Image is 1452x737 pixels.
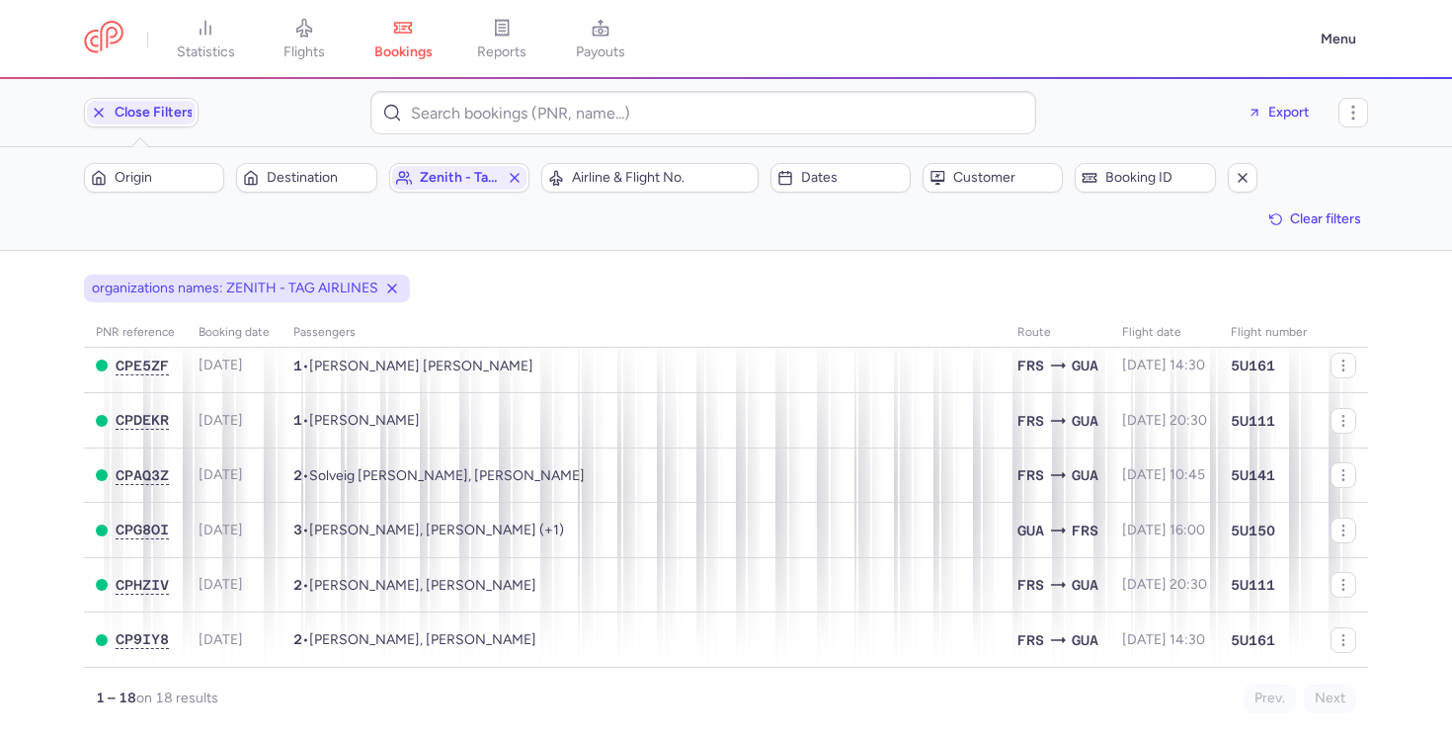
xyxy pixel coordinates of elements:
a: payouts [551,18,650,61]
span: [DATE] 14:30 [1122,631,1205,648]
th: flight date [1110,318,1219,348]
span: Booking ID [1105,170,1208,186]
span: La Aurora, Guatemala City, Guatemala [1072,574,1098,596]
span: [DATE] [199,357,243,373]
th: Route [1006,318,1110,348]
button: CPAQ3Z [116,467,169,484]
th: Booking date [187,318,282,348]
button: Next [1304,684,1356,713]
a: statistics [156,18,255,61]
span: • [293,358,533,374]
span: 5U141 [1231,465,1275,485]
span: 5U161 [1231,356,1275,375]
span: [DATE] 20:30 [1122,412,1207,429]
span: [DATE] [199,412,243,429]
span: payouts [576,43,625,61]
span: 2 [293,577,302,593]
span: CPE5ZF [116,358,169,373]
button: Booking ID [1075,163,1215,193]
button: Prev. [1244,684,1296,713]
span: La Aurora, Guatemala City, Guatemala [1017,520,1044,541]
span: statistics [177,43,235,61]
span: Export [1268,105,1309,120]
a: flights [255,18,354,61]
button: Origin [84,163,224,193]
span: Santa Elena, Flores, Guatemala [1017,410,1044,432]
button: Airline & Flight No. [541,163,759,193]
span: CPHZIV [116,577,169,593]
span: • [293,412,420,429]
span: 2 [293,467,302,483]
span: CPG8OI [116,522,169,537]
span: [DATE] [199,466,243,483]
span: [DATE] 20:30 [1122,576,1207,593]
span: La Aurora, Guatemala City, Guatemala [1072,464,1098,486]
button: Close filters [84,98,199,127]
button: Destination [236,163,376,193]
th: PNR reference [84,318,187,348]
span: flights [283,43,325,61]
span: Rolf HEMPELT, Edeltraud RUTTKOWSKI [309,631,536,648]
strong: 1 – 18 [96,690,136,706]
span: Santa Elena, Flores, Guatemala [1017,355,1044,376]
span: [DATE] 16:00 [1122,522,1205,538]
span: Thomas BASILLAIS [309,412,420,429]
span: • [293,467,585,484]
button: Dates [770,163,911,193]
button: Customer [923,163,1063,193]
span: 5U150 [1231,521,1275,540]
input: Search bookings (PNR, name...) [370,91,1036,134]
span: Santa Elena, Flores, Guatemala [1017,574,1044,596]
span: [DATE] [199,576,243,593]
span: [DATE] 14:30 [1122,357,1205,373]
span: La Aurora, Guatemala City, Guatemala [1072,629,1098,651]
th: Flight number [1219,318,1319,348]
th: Passengers [282,318,1006,348]
button: CP9IY8 [116,631,169,648]
span: • [293,577,536,594]
button: zenith - tag airlines [389,163,529,193]
span: 5U161 [1231,630,1275,650]
span: Santa Elena, Flores, Guatemala [1072,520,1098,541]
span: Santa Elena, Flores, Guatemala [1017,464,1044,486]
button: Export [1234,97,1323,128]
span: CPAQ3Z [116,467,169,483]
button: CPG8OI [116,522,169,538]
span: bookings [374,43,433,61]
a: reports [452,18,551,61]
span: CPDEKR [116,412,169,428]
span: Nitinkumar Balmukundrai KAMDAR [309,358,533,374]
span: • [293,631,536,648]
span: organizations names: ZENITH - TAG AIRLINES [92,279,378,298]
span: [DATE] [199,522,243,538]
span: reports [477,43,526,61]
span: • [293,522,564,538]
span: zenith - tag airlines [420,170,499,186]
span: Close filters [115,105,194,121]
button: Menu [1309,21,1368,58]
span: Santa Elena, Flores, Guatemala [1017,629,1044,651]
button: CPHZIV [116,577,169,594]
span: [DATE] 10:45 [1122,466,1205,483]
span: 2 [293,631,302,647]
span: on 18 results [136,690,218,706]
span: La Aurora, Guatemala City, Guatemala [1072,410,1098,432]
span: CP9IY8 [116,631,169,647]
button: Clear filters [1262,205,1368,234]
span: 5U111 [1231,411,1275,431]
span: Origin [115,170,217,186]
span: Roman GRUENHAGEN, Sophay NEANG, Birk GRUENHAGEN [309,522,564,538]
span: Dates [801,170,904,186]
span: [DATE] [199,631,243,648]
span: Customer [953,170,1056,186]
span: Amie Elizabeth WELLS, Nina VRANKAR [309,577,536,594]
button: CPDEKR [116,412,169,429]
span: Solveig Alicia HOFFMANN, Henrik MORTENSEN [309,467,585,484]
span: 1 [293,358,302,373]
a: bookings [354,18,452,61]
span: 3 [293,522,302,537]
button: CPE5ZF [116,358,169,374]
span: 1 [293,412,302,428]
span: 5U111 [1231,575,1275,595]
span: Airline & Flight No. [572,170,752,186]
